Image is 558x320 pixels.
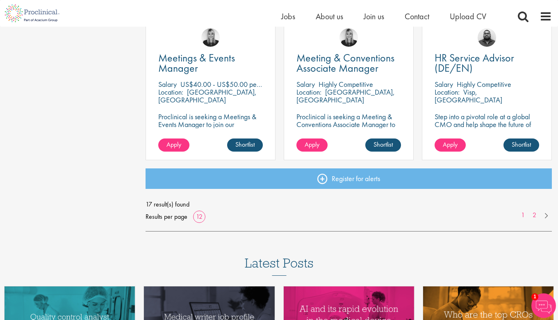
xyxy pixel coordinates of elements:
p: Highly Competitive [457,79,511,89]
span: Location: [296,87,321,97]
a: Upload CV [450,11,486,22]
p: Highly Competitive [319,79,373,89]
a: Apply [296,138,328,152]
a: 1 [517,211,529,220]
a: Shortlist [503,138,539,152]
span: 17 result(s) found [146,198,552,211]
span: Salary [296,79,315,89]
img: Ashley Bennett [478,28,496,47]
span: Apply [443,140,458,149]
p: US$40.00 - US$50.00 per hour [180,79,273,89]
a: HR Service Advisor (DE/EN) [435,53,539,73]
p: [GEOGRAPHIC_DATA], [GEOGRAPHIC_DATA] [296,87,395,104]
span: Meeting & Conventions Associate Manager [296,51,394,75]
span: 1 [531,293,538,300]
span: Salary [435,79,453,89]
img: Chatbot [531,293,556,318]
span: Location: [158,87,183,97]
p: Proclinical is seeking a Meeting & Conventions Associate Manager to join our client's team in [US... [296,113,401,136]
a: Meetings & Events Manager [158,53,263,73]
a: Contact [405,11,429,22]
span: Salary [158,79,177,89]
a: Register for alerts [146,168,552,189]
p: [GEOGRAPHIC_DATA], [GEOGRAPHIC_DATA] [158,87,257,104]
p: Step into a pivotal role at a global CMO and help shape the future of healthcare manufacturing. [435,113,539,136]
span: Results per page [146,211,187,223]
a: Apply [158,138,189,152]
span: Apply [305,140,319,149]
span: Location: [435,87,460,97]
span: HR Service Advisor (DE/EN) [435,51,514,75]
a: Apply [435,138,466,152]
a: About us [316,11,343,22]
p: Proclinical is seeking a Meetings & Events Manager to join our pharmaceutical company in [US_STATE]! [158,113,263,144]
img: Janelle Jones [339,28,358,47]
p: Visp, [GEOGRAPHIC_DATA] [435,87,502,104]
img: Janelle Jones [201,28,220,47]
a: Shortlist [227,138,263,152]
a: 2 [528,211,540,220]
a: 12 [193,212,205,221]
a: Meeting & Conventions Associate Manager [296,53,401,73]
span: Meetings & Events Manager [158,51,235,75]
span: Apply [166,140,181,149]
a: Join us [364,11,384,22]
a: Shortlist [365,138,401,152]
a: Jobs [281,11,295,22]
h3: Latest Posts [245,256,314,276]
